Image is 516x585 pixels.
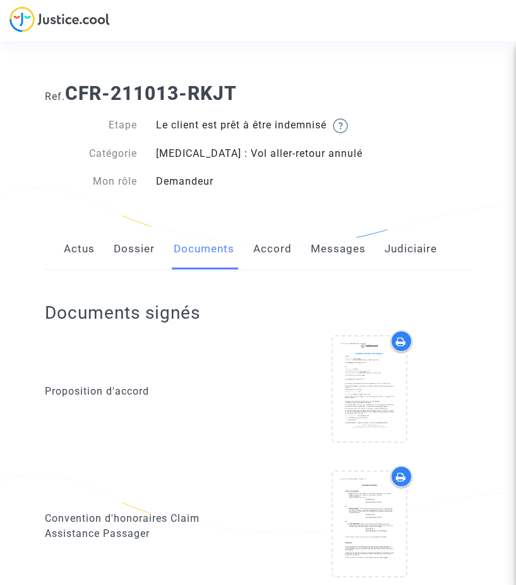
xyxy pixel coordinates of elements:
div: [MEDICAL_DATA] : Vol aller-retour annulé [147,146,481,161]
div: Le client est prêt à être indemnisé [147,118,481,133]
div: Mon rôle [35,174,147,189]
img: jc-logo.svg [9,6,110,32]
h2: Documents signés [45,302,200,324]
div: Catégorie [35,146,147,161]
a: Documents [174,228,234,270]
div: Demandeur [147,174,481,189]
div: Convention d'honoraires Claim Assistance Passager [45,511,249,541]
div: Proposition d'accord [45,384,249,399]
a: Messages [311,228,366,270]
div: Etape [35,118,147,133]
b: CFR-211013-RKJT [65,82,237,104]
span: Ref. [45,90,65,102]
a: Actus [64,228,95,270]
a: Judiciaire [385,228,437,270]
a: Dossier [114,228,155,270]
img: help.svg [333,118,348,133]
a: Accord [253,228,292,270]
